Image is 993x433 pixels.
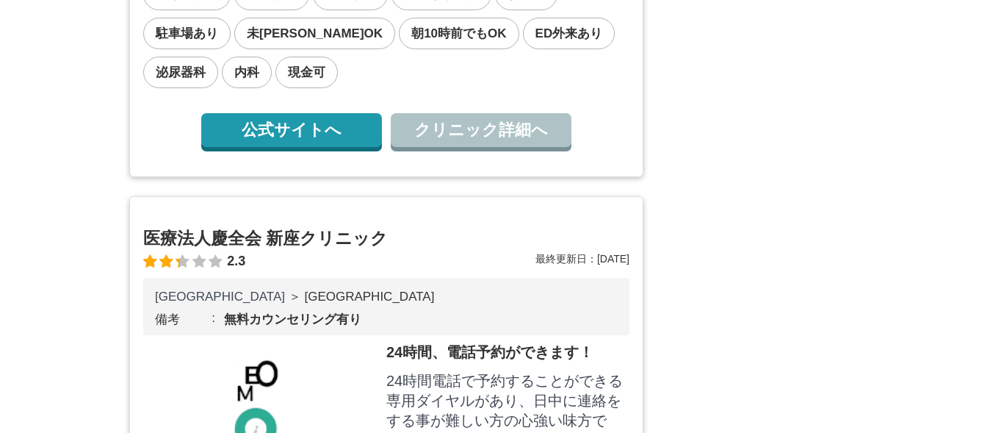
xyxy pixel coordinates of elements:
div: [DATE] [535,253,629,270]
span: 最終更新日： [535,253,597,265]
span: 駐車場あり [143,18,231,49]
a: クリニック詳細へ [391,113,571,147]
a: 公式サイトへ [201,113,382,147]
li: [GEOGRAPHIC_DATA] [304,290,434,304]
dt: 備考 [155,311,224,328]
h2: 医療法人慶全会 新座クリニック [143,226,629,250]
span: 朝10時前でもOK [399,18,519,49]
span: ED外来あり [523,18,615,49]
a: [GEOGRAPHIC_DATA] [155,290,285,304]
h3: 24時間、電話予約ができます！ [386,343,629,362]
span: 泌尿器科 [143,57,218,88]
span: 現金可 [275,57,338,88]
span: 未[PERSON_NAME]OK [234,18,395,49]
span: 内科 [222,57,272,88]
b: 無料カウンセリング有り [224,312,361,326]
span: 2.3 [227,254,245,269]
li: ＞ [289,288,301,305]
